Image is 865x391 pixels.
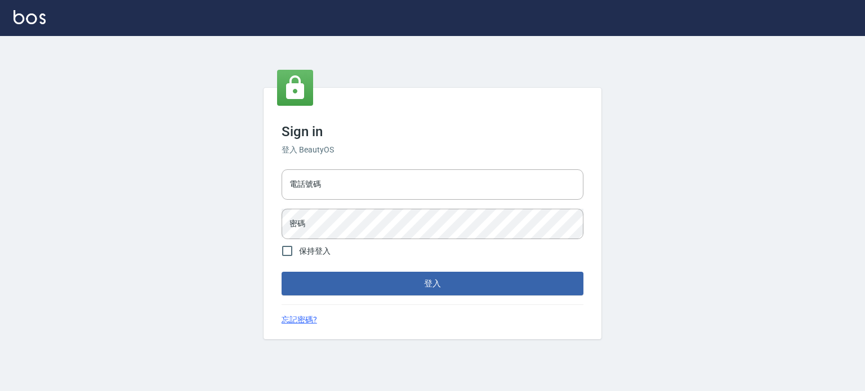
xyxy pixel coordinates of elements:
[14,10,46,24] img: Logo
[282,124,583,140] h3: Sign in
[299,245,331,257] span: 保持登入
[282,314,317,326] a: 忘記密碼?
[282,144,583,156] h6: 登入 BeautyOS
[282,272,583,295] button: 登入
